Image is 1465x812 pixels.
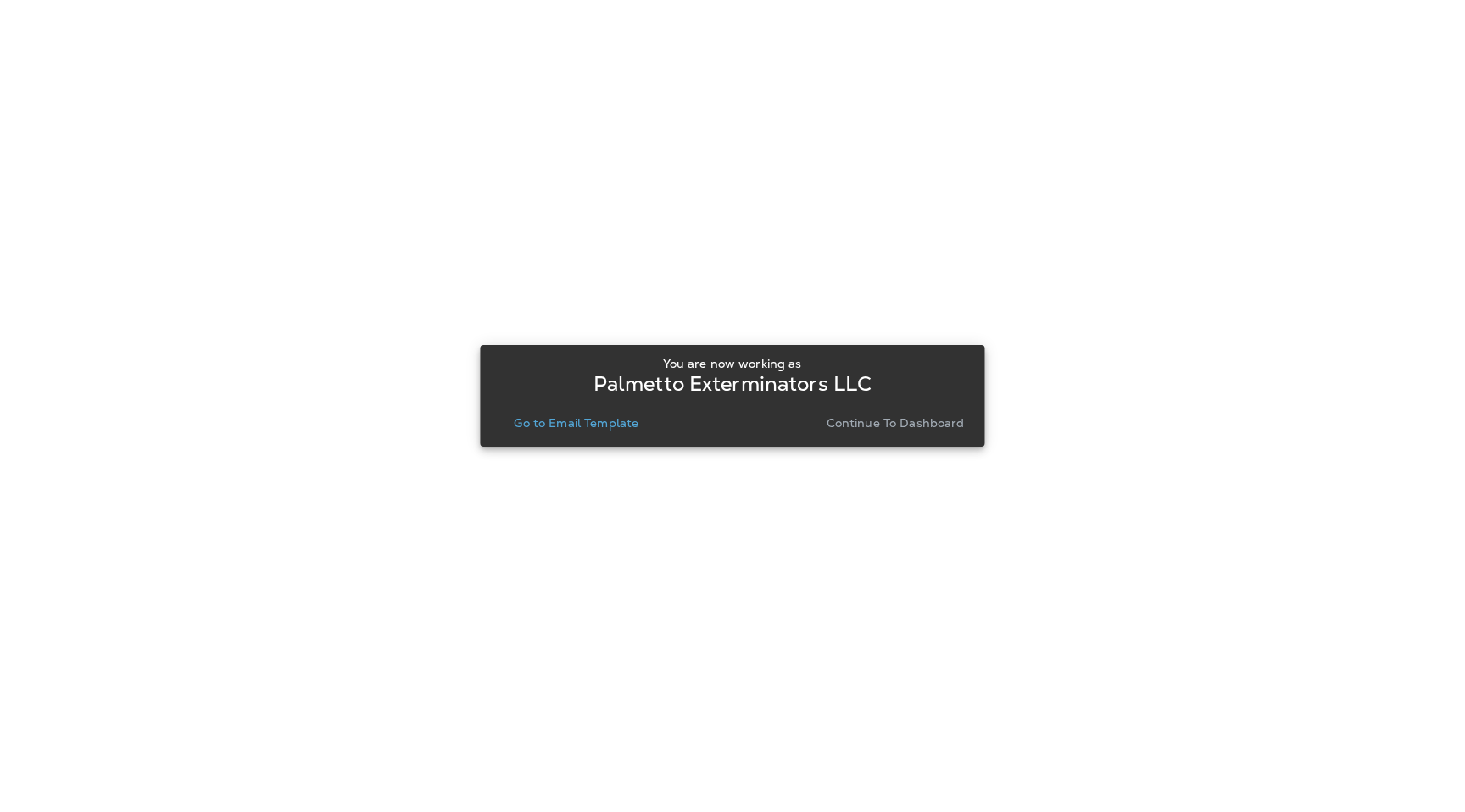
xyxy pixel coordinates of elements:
[820,411,972,435] button: Continue to Dashboard
[514,416,638,430] p: Go to Email Template
[507,411,645,435] button: Go to Email Template
[593,377,872,391] p: Palmetto Exterminators LLC
[827,416,965,430] p: Continue to Dashboard
[663,357,801,370] p: You are now working as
